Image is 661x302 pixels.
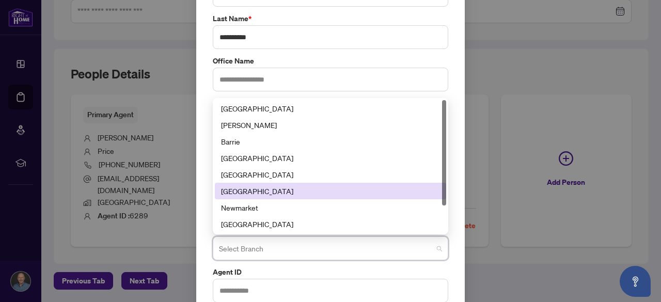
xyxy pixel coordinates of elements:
label: Agent ID [213,266,448,278]
div: Richmond Hill [215,100,446,117]
label: Office Address [213,98,448,109]
div: Durham [215,166,446,183]
div: [GEOGRAPHIC_DATA] [221,169,440,180]
div: Newmarket [215,199,446,216]
div: Ottawa [215,216,446,232]
label: Last Name [213,13,448,24]
div: Burlington [215,150,446,166]
div: Barrie [215,133,446,150]
div: [PERSON_NAME] [221,119,440,131]
label: Office Name [213,55,448,67]
div: [GEOGRAPHIC_DATA] [221,152,440,164]
div: Barrie [221,136,440,147]
div: [GEOGRAPHIC_DATA] [221,103,440,114]
div: [GEOGRAPHIC_DATA] [221,185,440,197]
button: Open asap [620,266,651,297]
div: [GEOGRAPHIC_DATA] [221,218,440,230]
div: Mississauga [215,183,446,199]
div: Vaughan [215,117,446,133]
div: Newmarket [221,202,440,213]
